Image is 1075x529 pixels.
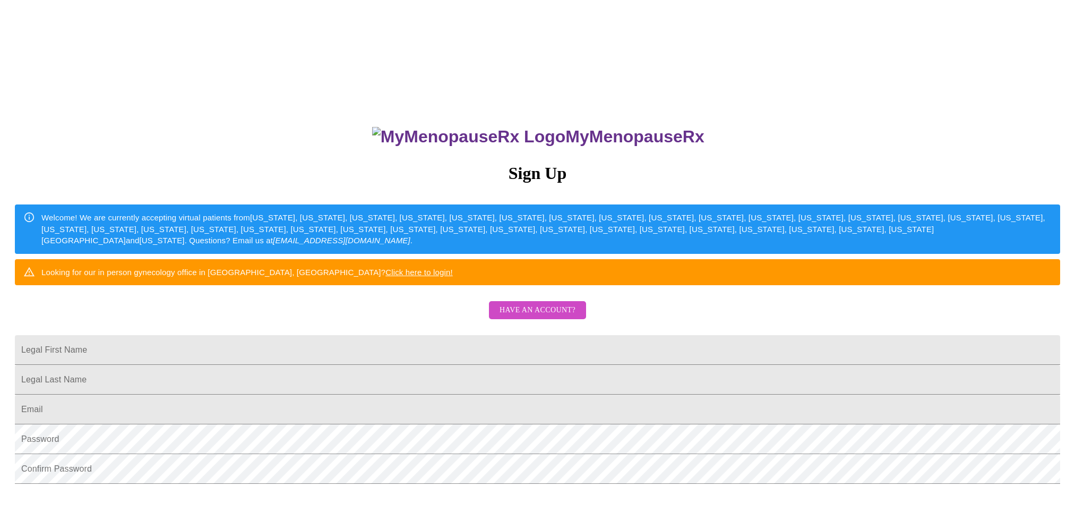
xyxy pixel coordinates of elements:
span: Have an account? [500,304,575,317]
h3: MyMenopauseRx [16,127,1061,147]
a: Have an account? [486,313,589,322]
a: Click here to login! [385,268,453,277]
h3: Sign Up [15,164,1060,183]
div: Looking for our in person gynecology office in [GEOGRAPHIC_DATA], [GEOGRAPHIC_DATA]? [41,262,453,282]
button: Have an account? [489,301,586,320]
em: [EMAIL_ADDRESS][DOMAIN_NAME] [273,236,410,245]
div: Welcome! We are currently accepting virtual patients from [US_STATE], [US_STATE], [US_STATE], [US... [41,208,1052,250]
img: MyMenopauseRx Logo [372,127,565,147]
